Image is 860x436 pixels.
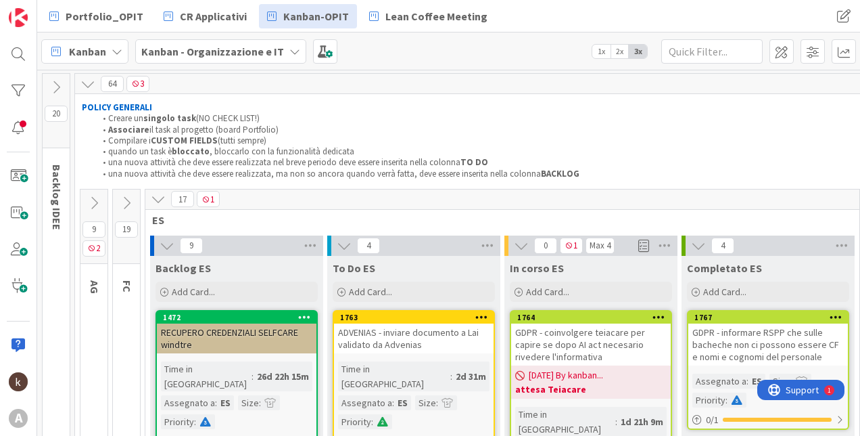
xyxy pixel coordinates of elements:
[259,395,261,410] span: :
[511,324,671,366] div: GDPR - coinvolgere teiacare per capire se dopo AI act necesario rivedere l'informativa
[9,372,28,391] img: kh
[194,414,196,429] span: :
[415,395,436,410] div: Size
[385,8,487,24] span: Lean Coffee Meeting
[515,383,667,396] b: attesa Teiacare
[50,165,64,230] span: Backlog IDEE
[152,213,842,227] span: ES
[688,311,848,324] div: 1767
[340,313,494,322] div: 1763
[338,395,392,410] div: Assegnato a
[171,191,194,207] span: 17
[259,4,357,28] a: Kanban-OPIT
[115,221,138,238] span: 19
[529,368,603,383] span: [DATE] By kanban...
[692,374,746,389] div: Assegnato a
[334,324,494,353] div: ADVENIAS - inviare documento a Lai validato da Advenias
[334,311,494,353] div: 1763ADVENIAS - inviare documento a Lai validato da Advenias
[517,313,671,322] div: 1764
[157,324,316,353] div: RECUPERO CREDENZIALI SELFCARE windtre
[333,261,375,275] span: To Do ES
[82,102,152,113] strong: POLICY GENERALI
[725,393,727,408] span: :
[534,238,557,254] span: 0
[511,311,671,324] div: 1764
[629,45,647,58] span: 3x
[215,395,217,410] span: :
[126,76,149,92] span: 3
[615,414,617,429] span: :
[157,311,316,324] div: 1472
[611,45,629,58] span: 2x
[172,146,210,157] strong: bloccato
[694,313,848,322] div: 1767
[217,395,234,410] div: ES
[526,286,569,298] span: Add Card...
[394,395,411,410] div: ES
[361,4,496,28] a: Lean Coffee Meeting
[436,395,438,410] span: :
[790,374,792,389] span: :
[161,414,194,429] div: Priority
[371,414,373,429] span: :
[41,4,151,28] a: Portfolio_OPIT
[82,221,105,238] span: 9
[541,168,579,179] strong: BACKLOG
[450,369,452,384] span: :
[161,395,215,410] div: Assegnato a
[338,414,371,429] div: Priority
[706,413,719,427] span: 0 / 1
[238,395,259,410] div: Size
[590,242,611,249] div: Max 4
[711,238,734,254] span: 4
[560,238,583,254] span: 1
[197,191,220,207] span: 1
[688,311,848,366] div: 1767GDPR - informare RSPP che sulle bacheche non ci possono essere CF e nomi e cognomi del personale
[9,409,28,428] div: A
[746,374,748,389] span: :
[769,374,790,389] div: Size
[163,313,316,322] div: 1472
[460,156,488,168] strong: TO DO
[156,4,255,28] a: CR Applicativi
[101,76,124,92] span: 64
[661,39,763,64] input: Quick Filter...
[687,261,762,275] span: Completato ES
[692,393,725,408] div: Priority
[510,261,564,275] span: In corso ES
[349,286,392,298] span: Add Card...
[88,280,101,294] span: AG
[143,112,196,124] strong: singolo task
[120,280,134,292] span: FC
[66,8,143,24] span: Portfolio_OPIT
[157,311,316,353] div: 1472RECUPERO CREDENZIALI SELFCARE windtre
[9,8,28,27] img: Visit kanbanzone.com
[703,286,746,298] span: Add Card...
[70,5,74,16] div: 1
[180,8,247,24] span: CR Applicativi
[28,2,62,18] span: Support
[687,310,849,430] a: 1767GDPR - informare RSPP che sulle bacheche non ci possono essere CF e nomi e cognomi del person...
[283,8,349,24] span: Kanban-OPIT
[688,412,848,429] div: 0/1
[748,374,765,389] div: ES
[452,369,489,384] div: 2d 31m
[180,238,203,254] span: 9
[617,414,667,429] div: 1d 21h 9m
[252,369,254,384] span: :
[82,240,105,257] span: 2
[511,311,671,366] div: 1764GDPR - coinvolgere teiacare per capire se dopo AI act necesario rivedere l'informativa
[45,106,68,122] span: 20
[357,238,380,254] span: 4
[338,362,450,391] div: Time in [GEOGRAPHIC_DATA]
[334,311,494,324] div: 1763
[688,324,848,366] div: GDPR - informare RSPP che sulle bacheche non ci possono essere CF e nomi e cognomi del personale
[156,261,211,275] span: Backlog ES
[172,286,215,298] span: Add Card...
[392,395,394,410] span: :
[151,135,218,146] strong: CUSTOM FIELDS
[592,45,611,58] span: 1x
[69,43,106,60] span: Kanban
[254,369,312,384] div: 26d 22h 15m
[141,45,284,58] b: Kanban - Organizzazione e IT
